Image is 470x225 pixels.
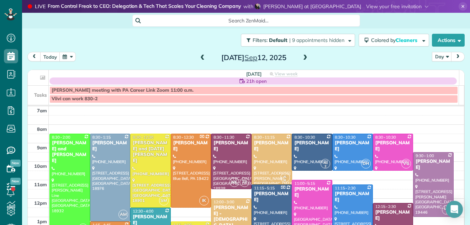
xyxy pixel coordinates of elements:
span: View week [275,71,297,77]
img: shania-gladwell-6797a017bd7bf123f9365e7c430506f42b0a3696308763b8e5c002cb2b4c4d73.jpg [255,4,260,9]
span: AL [283,175,287,178]
span: 21h open [246,77,267,85]
div: Open Intercom Messenger [446,201,463,218]
span: with [243,3,253,10]
span: [DATE] [246,71,262,77]
span: 12:15 - 2:30 [375,204,396,209]
button: Colored byCleaners [359,34,429,47]
span: 8:30 - 12:30 [133,135,153,140]
span: MH [444,207,449,211]
div: [PERSON_NAME] [294,140,330,152]
span: 8:30 - 10:30 [335,135,355,140]
div: [PERSON_NAME] [213,140,249,152]
div: [PERSON_NAME] and [PERSON_NAME] [52,140,88,164]
span: 12:30 - 4:00 [133,209,153,214]
span: 10am [34,163,47,169]
span: Colored by [371,37,420,43]
small: 1 [442,209,451,216]
span: [PERSON_NAME] meeting with PA Career Link Zoom 11:00 a.m. [52,87,194,93]
span: 12:00 - 3:00 [213,199,234,204]
div: [PERSON_NAME] [254,191,290,203]
span: | 9 appointments hidden [289,37,344,43]
div: [PERSON_NAME] [375,209,411,221]
div: [PERSON_NAME] and [DATE][PERSON_NAME] [132,140,169,164]
div: [PERSON_NAME] [334,191,371,203]
span: 11:15 - 5:15 [254,186,275,191]
a: Filters: Default | 9 appointments hidden [237,34,355,47]
span: 1pm [37,219,47,224]
div: [PERSON_NAME] [294,186,330,198]
span: 11:00 - 5:15 [294,181,315,186]
span: [PERSON_NAME] at [GEOGRAPHIC_DATA] [263,3,361,10]
div: [PERSON_NAME] [415,159,451,171]
span: VG [401,159,411,168]
span: 11:15 - 2:30 [335,186,355,191]
span: New [10,160,21,167]
div: [PERSON_NAME] [254,140,290,152]
span: Sep [244,53,257,62]
button: Actions [432,34,465,47]
span: 9am [37,145,47,150]
span: DH [361,159,371,168]
button: next [451,52,465,61]
span: 8:30 - 1:15 [93,135,111,140]
span: Cleaners [396,37,418,43]
button: today [40,52,60,61]
span: 11am [34,182,47,187]
span: 8:30 - 11:15 [254,135,275,140]
span: 8am [37,126,47,132]
div: [PERSON_NAME] [92,140,128,152]
div: [PERSON_NAME] [375,140,411,152]
span: 9:30 - 1:00 [416,153,434,158]
small: 2 [321,163,330,170]
span: 8:30 - 10:30 [294,135,315,140]
span: TP [240,177,249,187]
span: NK [229,177,239,187]
strong: From Control Freak to CEO: Delegation & Tech That Scales Your Cleaning Company [48,3,241,10]
span: 8:30 - 12:30 [173,135,194,140]
h2: [DATE] 12, 2025 [209,54,298,61]
div: [PERSON_NAME] [173,140,209,152]
span: Default [269,37,288,43]
div: [PERSON_NAME] [334,140,371,152]
button: Filters: Default | 9 appointments hidden [241,34,355,47]
button: prev [27,52,41,61]
span: 12pm [34,200,47,206]
span: New [10,178,21,185]
span: Filters: [253,37,268,43]
span: IK [199,196,209,205]
span: AC [323,161,328,165]
span: 8:30 - 10:30 [375,135,396,140]
span: 7am [37,108,47,113]
span: Viivi can work 830-2 [52,96,97,102]
span: AM [118,210,128,219]
span: 8:30 - 2:00 [52,135,70,140]
button: Day [432,52,452,61]
span: 8:30 - 11:30 [213,135,234,140]
small: 4 [281,177,290,184]
span: SM [159,196,169,205]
